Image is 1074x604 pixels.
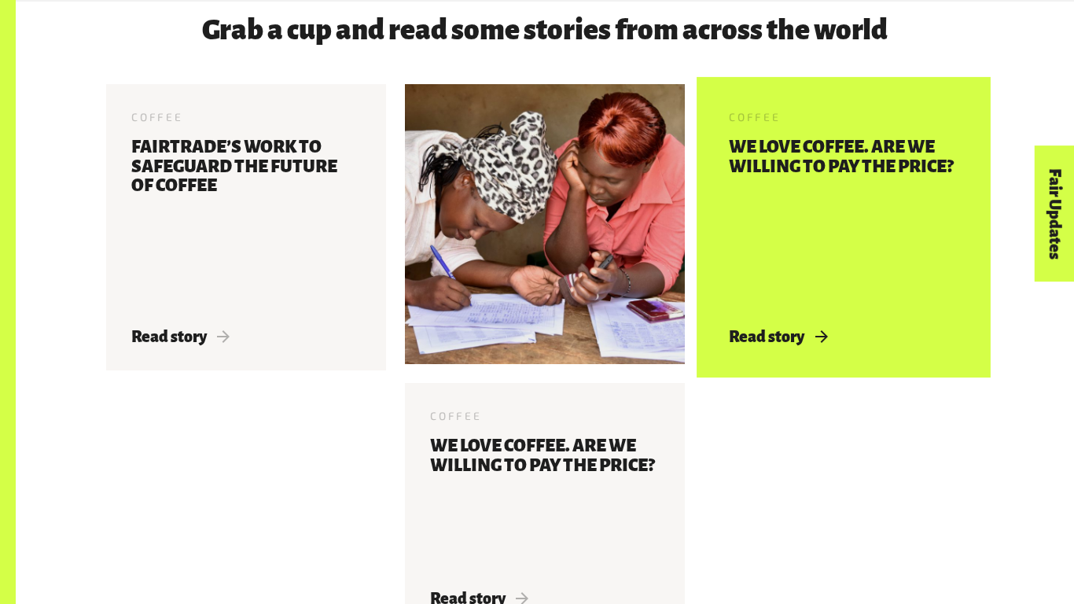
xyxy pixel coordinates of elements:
[131,328,230,345] span: Read story
[729,138,958,308] h3: We love coffee. Are we willing to pay the price?
[430,409,482,422] span: Coffee
[430,436,660,570] h3: We love coffee. Are we willing to pay the price?
[729,110,781,123] span: Coffee
[704,84,984,370] a: Coffee We love coffee. Are we willing to pay the price? Read story
[106,84,386,370] a: Coffee Fairtrade’s Work To Safeguard The Future Of Coffee Read story
[729,328,827,345] span: Read story
[131,138,361,308] h3: Fairtrade’s Work To Safeguard The Future Of Coffee
[181,15,909,46] h3: Grab a cup and read some stories from across the world
[131,110,183,123] span: Coffee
